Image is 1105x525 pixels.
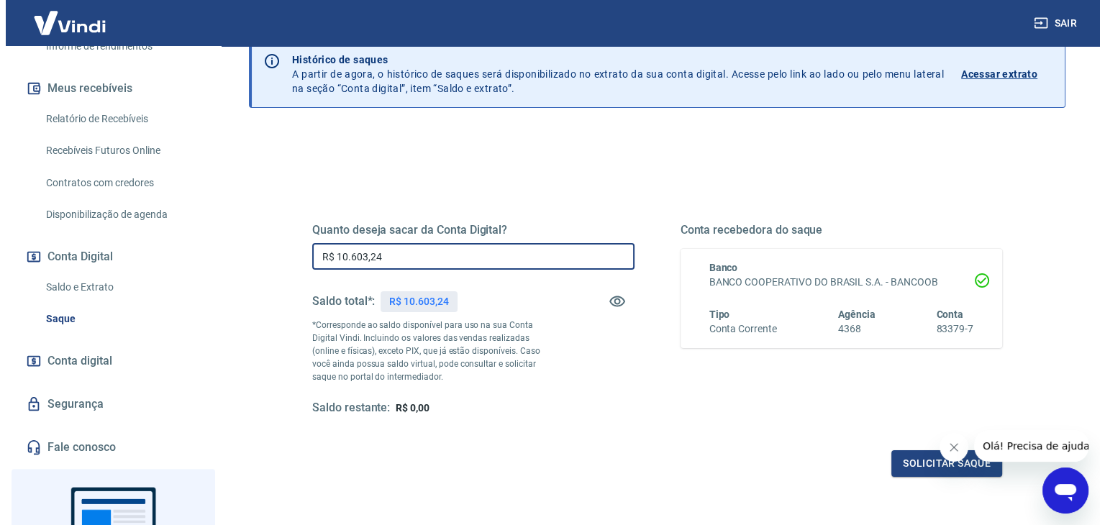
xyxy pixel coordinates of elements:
p: Acessar extrato [955,67,1032,81]
button: Meus recebíveis [17,73,198,104]
h5: Saldo total*: [306,294,369,309]
h6: Conta Corrente [704,321,771,337]
a: Relatório de Recebíveis [35,104,198,134]
span: Tipo [704,309,724,320]
h6: 83379-7 [930,321,968,337]
h5: Saldo restante: [306,401,384,416]
button: Sair [1025,10,1077,37]
button: Conta Digital [17,241,198,273]
iframe: Fechar mensagem [934,433,963,462]
h6: 4368 [832,321,870,337]
h5: Quanto deseja sacar da Conta Digital? [306,223,629,237]
iframe: Mensagem da empresa [968,430,1083,462]
span: R$ 0,00 [390,402,424,414]
a: Informe de rendimentos [35,32,198,61]
p: Histórico de saques [286,52,938,67]
span: Olá! Precisa de ajuda? [9,10,121,22]
a: Disponibilização de agenda [35,200,198,229]
a: Contratos com credores [35,168,198,198]
span: Conta digital [42,351,106,371]
span: Conta [930,309,958,320]
a: Recebíveis Futuros Online [35,136,198,165]
p: A partir de agora, o histórico de saques será disponibilizado no extrato da sua conta digital. Ac... [286,52,938,96]
h6: BANCO COOPERATIVO DO BRASIL S.A. - BANCOOB [704,275,968,290]
h5: Conta recebedora do saque [675,223,997,237]
p: *Corresponde ao saldo disponível para uso na sua Conta Digital Vindi. Incluindo os valores das ve... [306,319,548,383]
iframe: Botão para abrir a janela de mensagens [1037,467,1083,513]
a: Acessar extrato [955,52,1047,96]
span: Banco [704,262,732,273]
a: Conta digital [17,345,198,377]
img: Vindi [17,1,111,45]
span: Agência [832,309,870,320]
a: Saque [35,304,198,334]
p: R$ 10.603,24 [383,294,442,309]
button: Solicitar saque [886,450,996,477]
a: Saldo e Extrato [35,273,198,302]
a: Segurança [17,388,198,420]
a: Fale conosco [17,432,198,463]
